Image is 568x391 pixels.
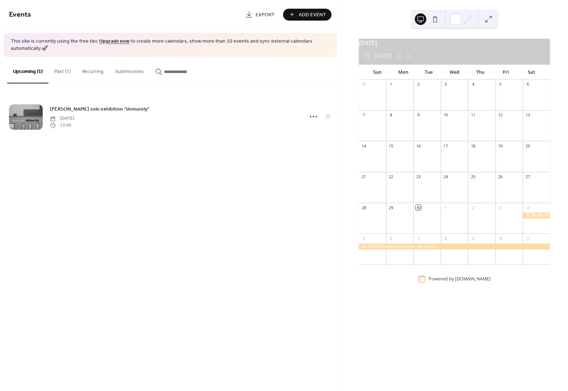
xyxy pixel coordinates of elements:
[11,38,330,52] span: This site is currently using the free tier. to create more calendars, show more than 10 events an...
[388,82,394,87] div: 1
[498,82,503,87] div: 5
[361,112,366,118] div: 7
[388,205,394,210] div: 29
[525,82,530,87] div: 6
[416,112,421,118] div: 9
[470,236,476,241] div: 9
[442,65,467,80] div: Wed
[361,143,366,149] div: 14
[361,174,366,180] div: 21
[9,8,31,22] span: Events
[416,205,421,210] div: 30
[470,205,476,210] div: 2
[470,112,476,118] div: 11
[109,57,150,83] button: Submissions
[443,112,449,118] div: 10
[470,82,476,87] div: 4
[50,122,74,129] span: 13:00
[519,65,544,80] div: Sat
[498,112,503,118] div: 12
[361,236,366,241] div: 5
[470,143,476,149] div: 18
[498,174,503,180] div: 26
[443,236,449,241] div: 8
[416,65,442,80] div: Tue
[76,57,109,83] button: Recurring
[99,37,130,47] a: Upgrade now
[283,9,332,21] button: Add Event
[443,82,449,87] div: 3
[443,174,449,180] div: 24
[443,143,449,149] div: 17
[50,116,74,122] span: [DATE]
[470,174,476,180] div: 25
[525,143,530,149] div: 20
[50,106,149,113] span: [PERSON_NAME] solo exhibition "demurely"
[443,205,449,210] div: 1
[361,82,366,87] div: 31
[416,82,421,87] div: 2
[7,57,49,83] button: Upcoming (1)
[388,143,394,149] div: 15
[455,276,491,282] a: [DOMAIN_NAME]
[388,174,394,180] div: 22
[240,9,280,21] a: Export
[361,205,366,210] div: 28
[498,143,503,149] div: 19
[498,236,503,241] div: 10
[299,11,326,19] span: Add Event
[493,65,519,80] div: Fri
[525,205,530,210] div: 4
[498,205,503,210] div: 3
[416,143,421,149] div: 16
[49,57,76,83] button: Past (7)
[416,174,421,180] div: 23
[50,105,149,113] a: [PERSON_NAME] solo exhibition "demurely"
[359,39,550,47] div: [DATE]
[359,244,550,250] div: BURUMORI solo exhibition "demurely"
[525,174,530,180] div: 27
[523,212,550,219] div: BURUMORI solo exhibition "demurely"
[429,276,491,282] div: Powered by
[525,236,530,241] div: 11
[416,236,421,241] div: 7
[388,112,394,118] div: 8
[256,11,275,19] span: Export
[365,65,390,80] div: Sun
[525,112,530,118] div: 13
[388,236,394,241] div: 6
[467,65,493,80] div: Thu
[390,65,416,80] div: Mon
